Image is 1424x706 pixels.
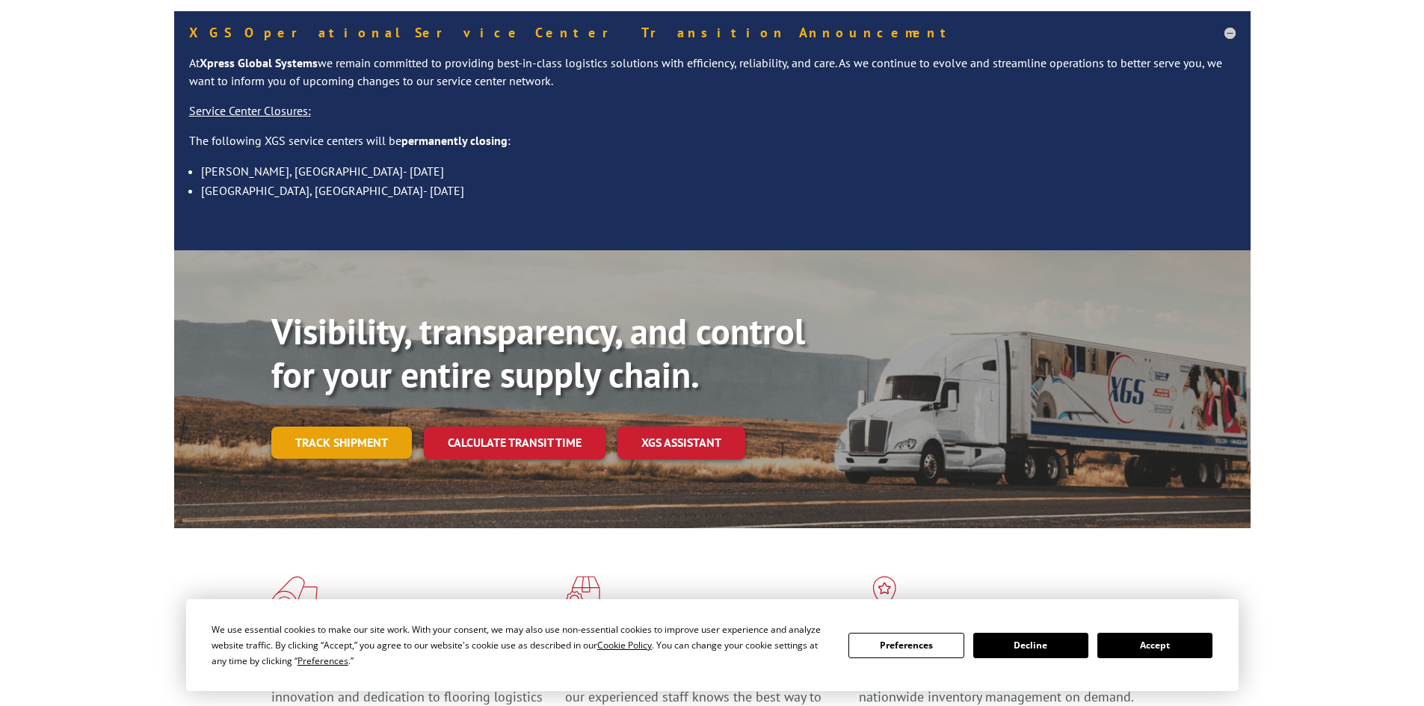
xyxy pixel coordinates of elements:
span: Cookie Policy [597,639,652,651]
img: xgs-icon-focused-on-flooring-red [565,576,600,615]
img: xgs-icon-total-supply-chain-intelligence-red [271,576,318,615]
div: Cookie Consent Prompt [186,599,1239,691]
p: The following XGS service centers will be : [189,132,1236,162]
img: xgs-icon-flagship-distribution-model-red [859,576,910,615]
li: [GEOGRAPHIC_DATA], [GEOGRAPHIC_DATA]- [DATE] [201,181,1236,200]
u: Service Center Closures: [189,103,311,118]
button: Accept [1097,633,1212,658]
b: Visibility, transparency, and control for your entire supply chain. [271,308,805,397]
a: XGS ASSISTANT [617,427,745,459]
button: Decline [973,633,1088,658]
button: Preferences [848,633,964,658]
span: Our agile distribution network gives you nationwide inventory management on demand. [859,670,1134,705]
p: At we remain committed to providing best-in-class logistics solutions with efficiency, reliabilit... [189,55,1236,102]
a: Calculate transit time [424,427,605,459]
span: Preferences [298,654,348,667]
strong: permanently closing [401,133,508,148]
strong: Xpress Global Systems [200,55,318,70]
h5: XGS Operational Service Center Transition Announcement [189,26,1236,40]
li: [PERSON_NAME], [GEOGRAPHIC_DATA]- [DATE] [201,161,1236,181]
a: Track shipment [271,427,412,458]
div: We use essential cookies to make our site work. With your consent, we may also use non-essential ... [212,622,830,669]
